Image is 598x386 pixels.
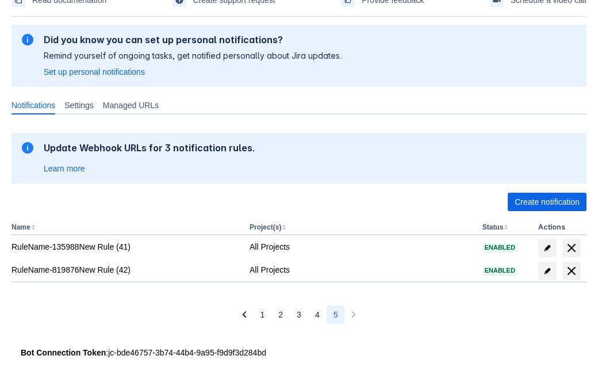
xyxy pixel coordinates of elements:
span: Enabled [482,267,517,274]
span: Managed URLs [103,100,159,111]
button: Page 3 [290,305,308,324]
div: All Projects [250,264,473,276]
button: Page 2 [271,305,290,324]
a: Learn more [44,163,85,174]
span: information [21,33,34,47]
h2: Did you know you can set up personal notifications? [44,34,342,45]
div: RuleName-819876New Rule (42) [11,264,240,276]
span: 3 [297,305,301,324]
button: Status [482,223,504,231]
nav: Pagination [235,305,363,324]
span: information [21,141,34,155]
a: Set up personal notifications [44,66,145,78]
button: Name [11,223,30,231]
button: Project(s) [250,223,281,231]
th: Actions [534,220,586,235]
button: Previous [235,305,254,324]
span: Create notification [515,193,580,211]
span: edit [543,243,552,253]
span: 1 [260,305,265,324]
span: 5 [333,305,338,324]
span: 4 [315,305,320,324]
p: Remind yourself of ongoing tasks, get notified personally about Jira updates. [44,50,342,62]
button: Create notification [508,193,586,211]
div: : jc-bde46757-3b74-44b4-9a95-f9d9f3d284bd [21,347,577,358]
span: Notifications [11,100,55,111]
h2: Update Webhook URLs for 3 notification rules. [44,142,255,154]
button: Page 1 [254,305,272,324]
button: Page 5 [327,305,345,324]
span: 2 [278,305,283,324]
span: delete [565,241,578,255]
div: RuleName-135988New Rule (41) [11,241,240,253]
span: Enabled [482,244,517,251]
span: edit [543,266,552,276]
div: All Projects [250,241,473,253]
strong: Bot Connection Token [21,348,106,357]
span: Settings [64,100,94,111]
span: delete [565,264,578,278]
button: Page 4 [308,305,327,324]
button: Next [344,305,363,324]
